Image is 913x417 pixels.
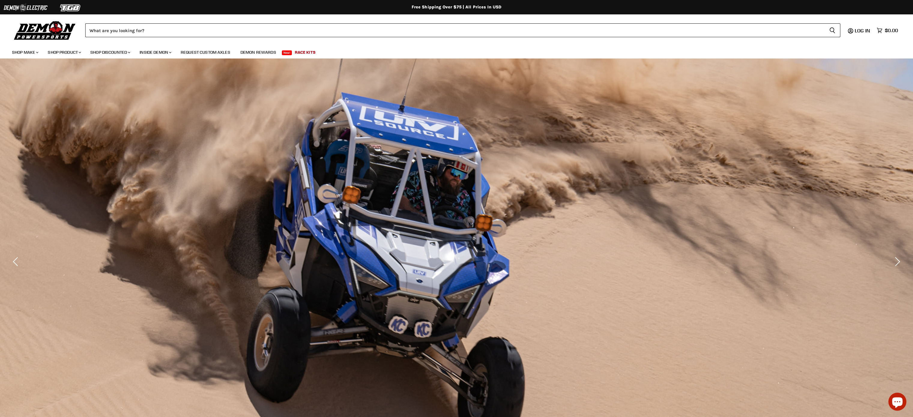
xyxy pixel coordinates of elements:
a: Inside Demon [135,46,175,58]
img: TGB Logo 2 [48,2,93,13]
input: Search [85,23,824,37]
ul: Main menu [8,44,896,58]
button: Search [824,23,840,37]
inbox-online-store-chat: Shopify online store chat [887,393,908,412]
img: Demon Electric Logo 2 [3,2,48,13]
img: Demon Powersports [12,19,78,41]
a: Request Custom Axles [176,46,235,58]
span: New! [282,50,292,55]
button: Previous [11,256,23,268]
a: Log in [852,28,874,33]
span: $0.00 [885,28,898,33]
form: Product [85,23,840,37]
div: Free Shipping Over $75 | All Prices In USD [216,4,697,10]
a: $0.00 [874,26,901,35]
a: Shop Discounted [86,46,134,58]
button: Next [890,256,902,268]
a: Race Kits [290,46,320,58]
a: Shop Product [43,46,85,58]
a: Demon Rewards [236,46,281,58]
a: Shop Make [8,46,42,58]
span: Log in [855,28,870,34]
